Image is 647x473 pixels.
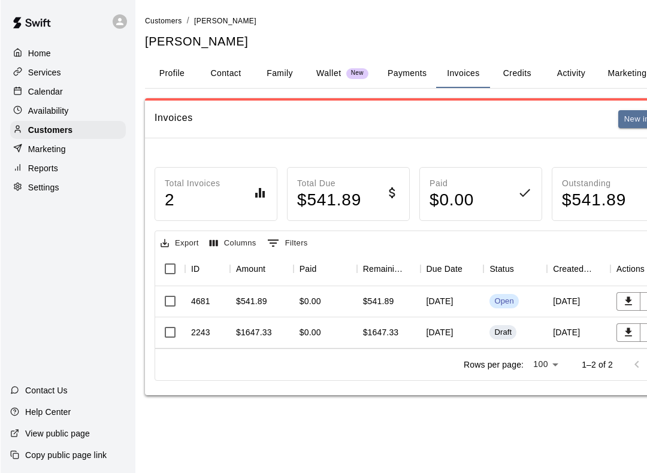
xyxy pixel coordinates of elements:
[28,47,50,59] p: Home
[10,63,125,81] a: Services
[28,162,58,174] p: Reports
[25,427,89,439] p: View public page
[420,252,483,286] div: Due Date
[593,260,610,277] button: Sort
[429,190,473,211] h4: $ 0.00
[297,190,361,211] h4: $ 541.89
[616,323,640,342] button: Download PDF
[144,17,182,25] span: Customers
[186,14,189,27] li: /
[297,177,361,190] p: Total Due
[265,260,282,277] button: Sort
[299,295,321,307] div: $0.00
[191,295,210,307] div: 4681
[10,140,125,158] a: Marketing
[157,234,201,253] button: Export
[462,260,479,277] button: Sort
[235,295,267,307] div: $541.89
[346,69,368,77] span: New
[28,181,59,193] p: Settings
[489,59,543,88] button: Credits
[25,384,67,396] p: Contact Us
[144,16,182,25] a: Customers
[144,59,198,88] button: Profile
[28,124,72,136] p: Customers
[10,44,125,62] a: Home
[543,59,597,88] button: Activity
[362,295,394,307] div: $541.89
[293,252,356,286] div: Paid
[185,252,229,286] div: ID
[28,86,62,98] p: Calendar
[420,317,483,348] div: [DATE]
[164,190,220,211] h4: 2
[191,252,199,286] div: ID
[10,159,125,177] a: Reports
[229,252,293,286] div: Amount
[429,177,473,190] p: Paid
[356,252,420,286] div: Remaining
[316,260,332,277] button: Sort
[191,326,210,338] div: 2243
[299,252,316,286] div: Paid
[561,190,625,211] h4: $ 541.89
[10,83,125,101] a: Calendar
[154,110,192,129] h6: Invoices
[546,286,610,317] div: [DATE]
[426,252,462,286] div: Due Date
[489,252,513,286] div: Status
[377,59,436,88] button: Payments
[316,67,341,80] p: Wallet
[25,406,70,418] p: Help Center
[25,449,106,461] p: Copy public page link
[10,178,125,196] a: Settings
[494,296,513,307] div: Open
[513,260,530,277] button: Sort
[252,59,306,88] button: Family
[198,59,252,88] button: Contact
[552,252,593,286] div: Created On
[10,121,125,139] a: Customers
[546,317,610,348] div: [DATE]
[581,359,612,371] p: 1–2 of 2
[28,105,68,117] p: Availability
[561,177,625,190] p: Outstanding
[10,102,125,120] a: Availability
[206,234,259,253] button: Select columns
[616,292,640,311] button: Download PDF
[362,252,403,286] div: Remaining
[616,252,644,286] div: Actions
[403,260,420,277] button: Sort
[463,359,523,371] p: Rows per page:
[494,327,511,338] div: Draft
[164,177,220,190] p: Total Invoices
[235,252,265,286] div: Amount
[194,17,256,25] span: [PERSON_NAME]
[264,234,310,253] button: Show filters
[28,66,61,78] p: Services
[299,326,321,338] div: $0.00
[436,59,489,88] button: Invoices
[420,286,483,317] div: [DATE]
[362,326,398,338] div: $1647.33
[199,260,216,277] button: Sort
[483,252,546,286] div: Status
[528,356,562,373] div: 100
[546,252,610,286] div: Created On
[28,143,65,155] p: Marketing
[235,326,271,338] div: $1647.33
